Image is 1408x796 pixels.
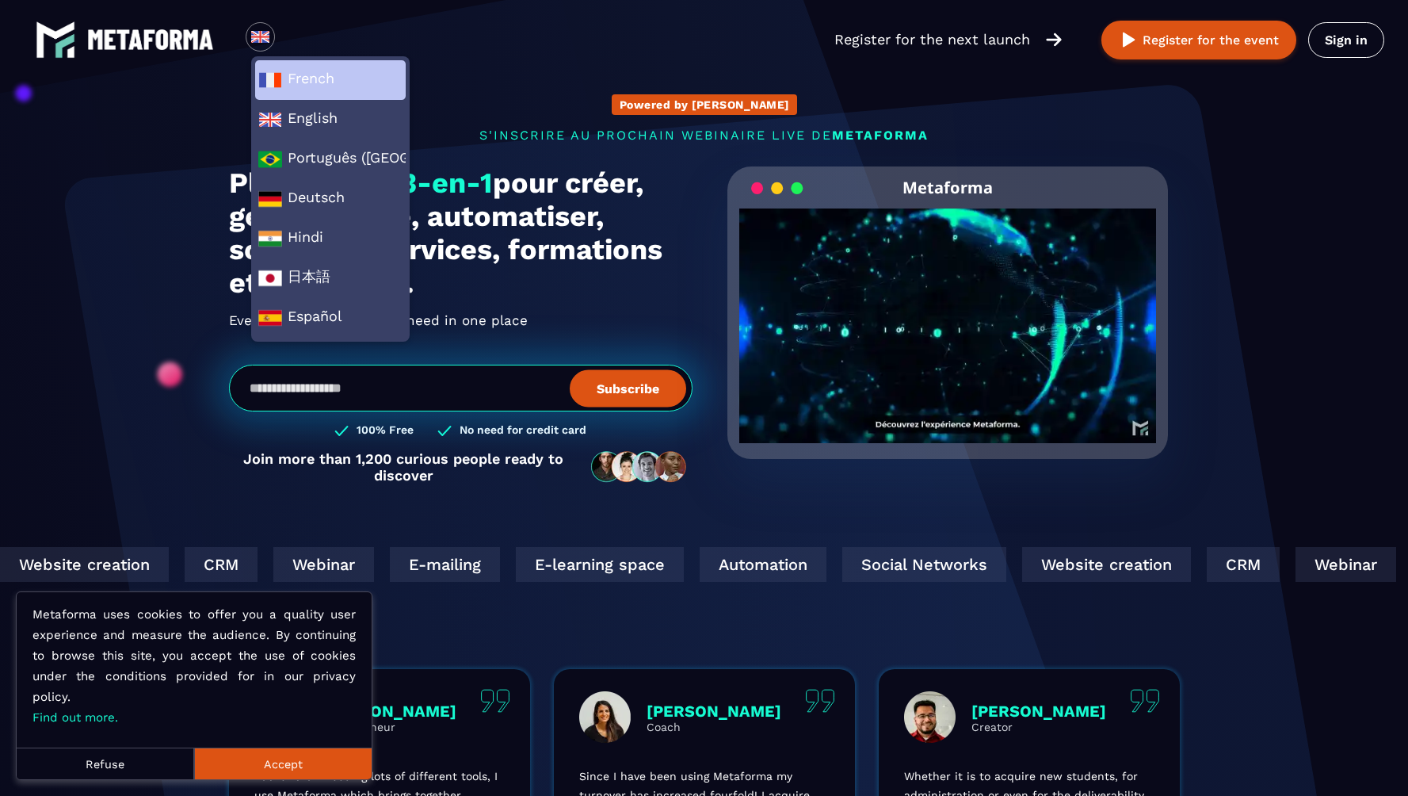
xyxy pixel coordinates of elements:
[258,68,282,92] img: fr
[586,450,693,484] img: community-people
[570,369,686,407] button: Subscribe
[258,266,282,290] img: ja
[258,108,403,132] span: English
[258,227,282,251] img: hi
[698,547,825,582] div: Automation
[32,604,356,728] p: Metaforma uses cookies to offer you a quality user experience and measure the audience. By contin...
[357,423,414,438] h3: 100% Free
[275,22,314,57] div: Search for option
[1021,547,1189,582] div: Website creation
[1101,21,1296,59] button: Register for the event
[258,187,403,211] span: Deutsch
[437,423,452,438] img: checked
[834,29,1030,51] p: Register for the next launch
[258,306,282,330] img: es
[579,691,631,743] img: profile
[258,266,403,290] span: 日本語
[647,721,781,733] p: Coach
[514,547,682,582] div: E-learning space
[229,450,578,484] p: Join more than 1,200 curious people ready to discover
[971,702,1106,721] p: [PERSON_NAME]
[322,721,456,733] p: Entrepreneur
[288,30,300,49] input: Search for option
[272,547,372,582] div: Webinar
[32,710,118,725] a: Find out more.
[387,166,493,200] span: 13-en-1
[258,187,282,211] img: de
[388,547,498,582] div: E-mailing
[739,209,1157,417] video: Your browser does not support the video tag.
[1046,31,1062,48] img: arrow-right
[1119,30,1139,50] img: play
[902,166,993,209] h2: Metaforma
[183,547,256,582] div: CRM
[258,108,282,132] img: en
[1130,689,1160,713] img: quote
[194,748,372,779] button: Accept
[620,98,789,111] p: Powered by [PERSON_NAME]
[322,702,456,721] p: [PERSON_NAME]
[258,306,403,330] span: Español
[258,147,282,171] img: a0
[229,308,693,333] h2: Everything that need in one place
[1205,547,1278,582] div: CRM
[250,27,270,47] img: en
[334,423,349,438] img: checked
[460,423,586,438] h3: No need for credit card
[1308,22,1384,58] a: Sign in
[647,702,781,721] p: [PERSON_NAME]
[229,128,1180,143] p: s'inscrire au prochain webinaire live de
[805,689,835,713] img: quote
[17,748,194,779] button: Refuse
[258,227,403,251] span: Hindi
[258,68,403,92] span: French
[832,128,929,143] span: METAFORMA
[480,689,510,713] img: quote
[751,181,803,196] img: loading
[36,20,75,59] img: logo
[87,29,214,50] img: logo
[904,691,956,743] img: profile
[971,721,1106,733] p: Creator
[1294,547,1395,582] div: Webinar
[841,547,1005,582] div: Social Networks
[258,147,403,171] span: Português ([GEOGRAPHIC_DATA])
[229,166,693,300] h1: Plateforme pour créer, gérer, vendre, automatiser, scaler vos services, formations et coachings.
